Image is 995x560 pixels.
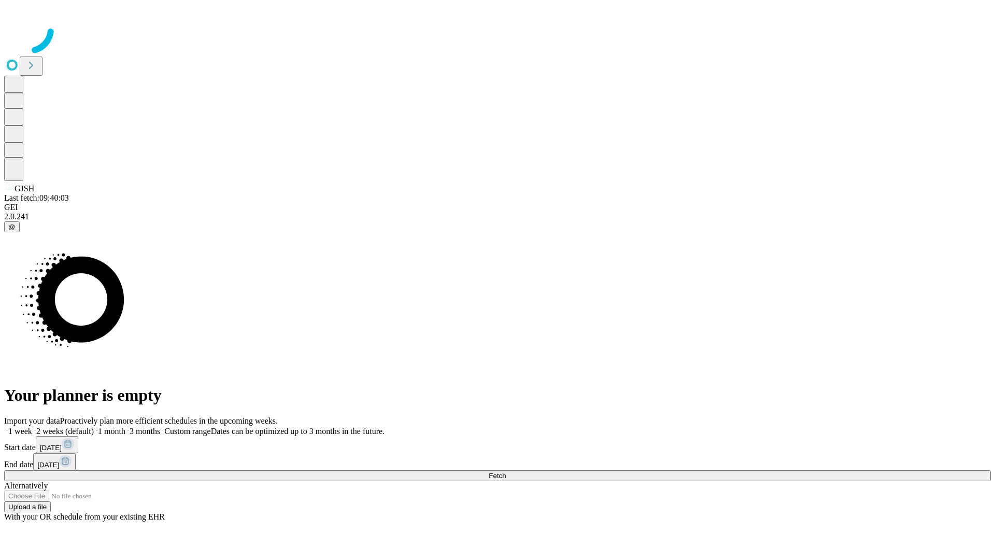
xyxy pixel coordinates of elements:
[8,223,16,231] span: @
[4,193,69,202] span: Last fetch: 09:40:03
[164,427,210,436] span: Custom range
[4,212,991,221] div: 2.0.241
[98,427,125,436] span: 1 month
[36,436,78,453] button: [DATE]
[37,461,59,469] span: [DATE]
[40,444,62,452] span: [DATE]
[4,203,991,212] div: GEI
[60,416,278,425] span: Proactively plan more efficient schedules in the upcoming weeks.
[130,427,160,436] span: 3 months
[489,472,506,480] span: Fetch
[4,501,51,512] button: Upload a file
[4,481,48,490] span: Alternatively
[4,512,165,521] span: With your OR schedule from your existing EHR
[211,427,385,436] span: Dates can be optimized up to 3 months in the future.
[4,436,991,453] div: Start date
[36,427,94,436] span: 2 weeks (default)
[4,453,991,470] div: End date
[15,184,34,193] span: GJSH
[33,453,76,470] button: [DATE]
[4,470,991,481] button: Fetch
[8,427,32,436] span: 1 week
[4,416,60,425] span: Import your data
[4,386,991,405] h1: Your planner is empty
[4,221,20,232] button: @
